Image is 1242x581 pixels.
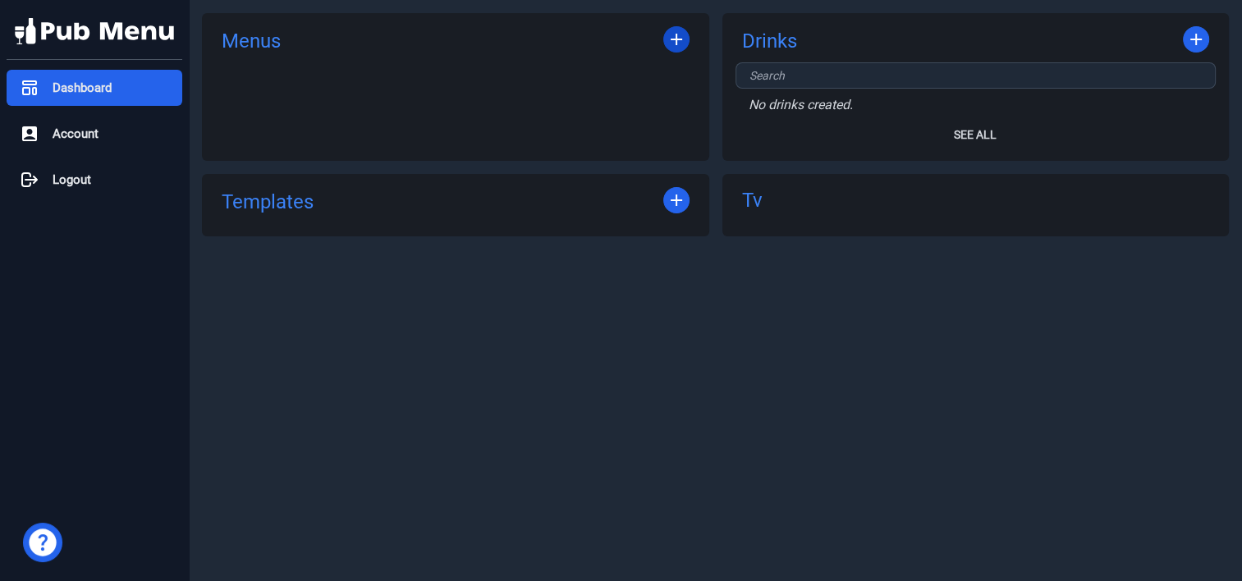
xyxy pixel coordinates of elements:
span: Dashboard [53,79,112,98]
button: See All [736,121,1217,148]
div: Tv [742,187,1210,213]
div: Templates [222,187,690,217]
a: Dashboard [7,70,182,106]
input: Search [736,62,1217,89]
a: Menus [222,28,281,54]
span: Logout [53,171,91,190]
label: No drinks created. [736,84,866,126]
span: Account [53,125,99,144]
a: Drinks [742,28,797,54]
img: Pub Menu [15,18,174,44]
